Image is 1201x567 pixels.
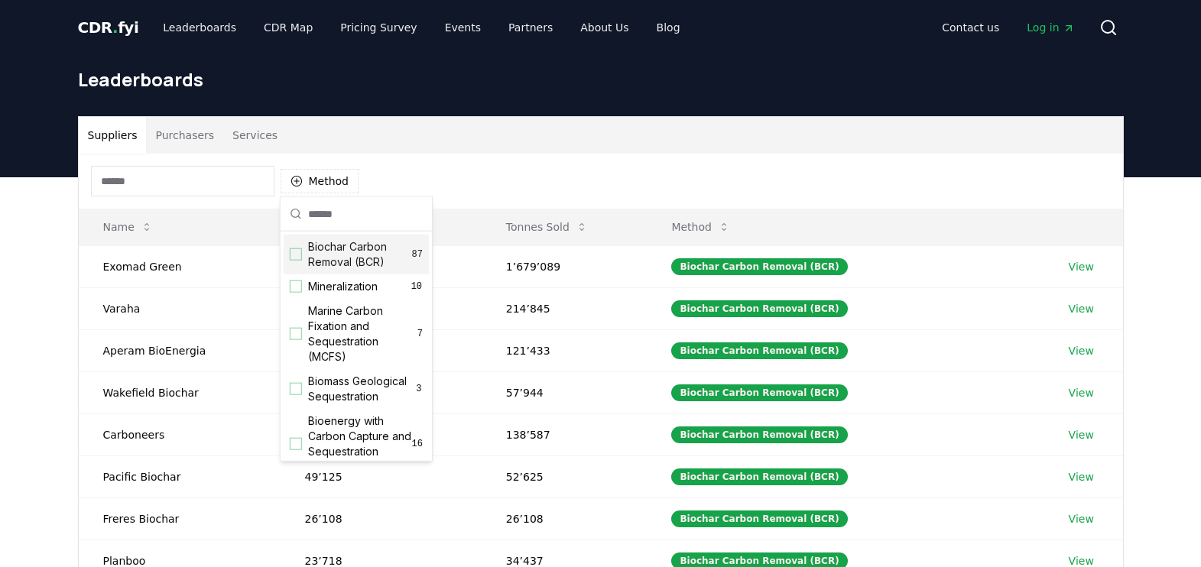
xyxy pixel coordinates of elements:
td: 57’944 [482,371,648,413]
a: View [1069,385,1094,400]
td: Freres Biochar [79,497,281,539]
a: CDR Map [252,14,325,41]
span: 87 [411,248,422,261]
a: Contact us [930,14,1011,41]
a: Blog [644,14,693,41]
span: Mineralization [308,279,378,294]
td: Varaha [79,287,281,329]
a: Pricing Survey [328,14,429,41]
span: CDR fyi [78,18,139,37]
td: Exomad Green [79,245,281,287]
a: View [1069,259,1094,274]
button: Purchasers [146,117,223,154]
a: View [1069,301,1094,316]
td: 138’587 [482,413,648,455]
nav: Main [930,14,1086,41]
button: Method [281,169,359,193]
span: Log in [1027,20,1074,35]
nav: Main [151,14,692,41]
div: Biochar Carbon Removal (BCR) [671,342,847,359]
div: Biochar Carbon Removal (BCR) [671,258,847,275]
span: Biomass Geological Sequestration [308,374,415,404]
button: Services [223,117,287,154]
div: Biochar Carbon Removal (BCR) [671,384,847,401]
td: 1’679’089 [482,245,648,287]
span: Bioenergy with Carbon Capture and Sequestration (BECCS) [308,413,412,475]
a: View [1069,427,1094,442]
span: Biochar Carbon Removal (BCR) [308,239,412,270]
span: 3 [415,383,423,395]
a: About Us [568,14,641,41]
td: Carboneers [79,413,281,455]
td: Aperam BioEnergia [79,329,281,371]
td: 121’433 [482,329,648,371]
span: 10 [411,280,423,293]
a: Partners [496,14,565,41]
div: Biochar Carbon Removal (BCR) [671,510,847,527]
a: View [1069,469,1094,484]
td: Pacific Biochar [79,455,281,497]
button: Tonnes Sold [494,212,600,242]
span: 7 [417,328,423,340]
span: . [112,18,118,37]
button: Name [91,212,165,242]
a: View [1069,343,1094,358]
a: View [1069,511,1094,526]
a: Events [433,14,493,41]
span: Marine Carbon Fixation and Sequestration (MCFS) [308,303,417,364]
a: Log in [1014,14,1086,41]
h1: Leaderboards [78,67,1124,92]
a: Leaderboards [151,14,248,41]
button: Suppliers [79,117,147,154]
td: 49’125 [281,455,482,497]
td: 26’108 [281,497,482,539]
a: CDR.fyi [78,17,139,38]
div: Biochar Carbon Removal (BCR) [671,300,847,317]
button: Method [659,212,742,242]
td: 52’625 [482,455,648,497]
div: Biochar Carbon Removal (BCR) [671,468,847,485]
td: 26’108 [482,497,648,539]
span: 16 [411,438,422,450]
td: Wakefield Biochar [79,371,281,413]
div: Biochar Carbon Removal (BCR) [671,426,847,443]
td: 214’845 [482,287,648,329]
